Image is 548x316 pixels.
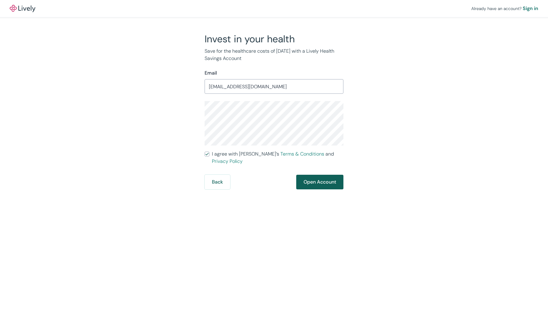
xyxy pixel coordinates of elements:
[10,5,35,12] a: LivelyLively
[205,175,230,189] button: Back
[205,69,217,77] label: Email
[296,175,343,189] button: Open Account
[205,47,343,62] p: Save for the healthcare costs of [DATE] with a Lively Health Savings Account
[212,158,243,164] a: Privacy Policy
[523,5,538,12] a: Sign in
[10,5,35,12] img: Lively
[280,151,324,157] a: Terms & Conditions
[471,5,538,12] div: Already have an account?
[212,150,343,165] span: I agree with [PERSON_NAME]’s and
[205,33,343,45] h2: Invest in your health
